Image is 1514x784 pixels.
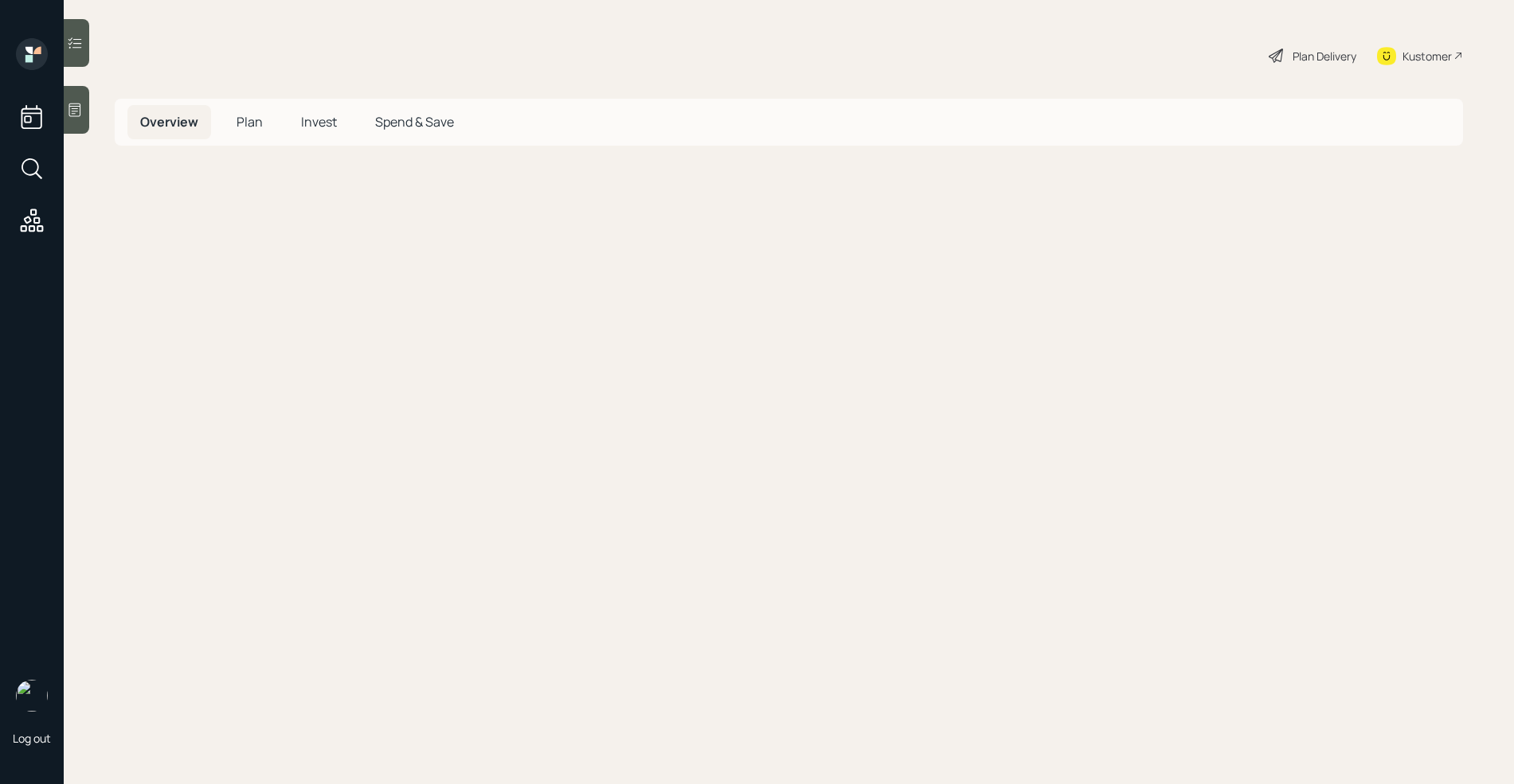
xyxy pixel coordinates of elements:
[301,113,337,131] span: Invest
[13,731,51,746] div: Log out
[140,113,198,131] span: Overview
[1293,48,1356,64] div: Plan Delivery
[1403,48,1452,64] div: Kustomer
[16,680,48,712] img: retirable_logo.png
[375,113,454,131] span: Spend & Save
[237,113,263,131] span: Plan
